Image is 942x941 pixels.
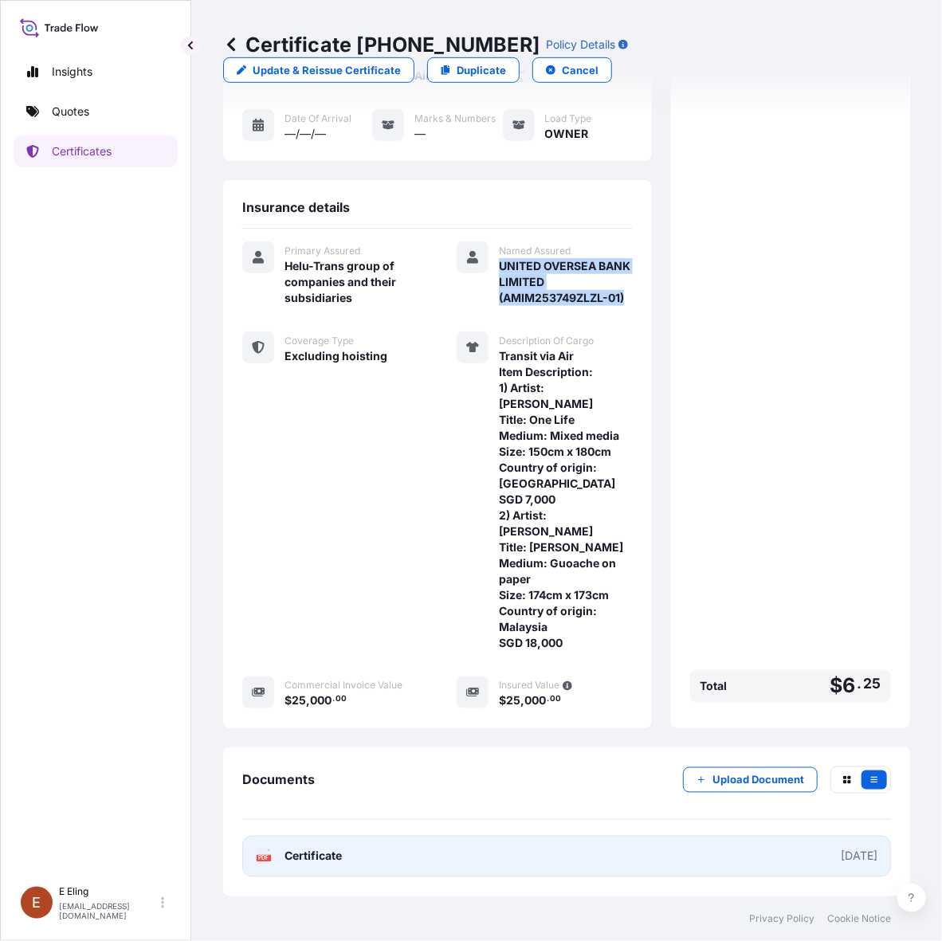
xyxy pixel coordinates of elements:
[547,697,549,703] span: .
[336,697,347,703] span: 00
[223,32,540,57] p: Certificate [PHONE_NUMBER]
[499,335,594,347] span: Description Of Cargo
[285,680,402,692] span: Commercial Invoice Value
[562,62,599,78] p: Cancel
[683,767,818,793] button: Upload Document
[259,856,269,861] text: PDF
[414,126,426,142] span: —
[14,56,178,88] a: Insights
[499,680,559,692] span: Insured Value
[52,64,92,80] p: Insights
[332,697,335,703] span: .
[285,335,354,347] span: Coverage Type
[285,849,342,865] span: Certificate
[457,62,506,78] p: Duplicate
[285,348,387,364] span: Excluding hoisting
[285,696,292,707] span: $
[52,143,112,159] p: Certificates
[285,245,360,257] span: Primary Assured
[546,37,615,53] p: Policy Details
[532,57,612,83] button: Cancel
[242,199,350,215] span: Insurance details
[506,696,520,707] span: 25
[253,62,401,78] p: Update & Reissue Certificate
[292,696,306,707] span: 25
[545,112,592,125] span: Load Type
[306,696,310,707] span: ,
[550,697,561,703] span: 00
[52,104,89,120] p: Quotes
[545,126,589,142] span: OWNER
[310,696,332,707] span: 000
[499,245,571,257] span: Named Assured
[14,96,178,127] a: Quotes
[59,901,158,920] p: [EMAIL_ADDRESS][DOMAIN_NAME]
[285,112,351,125] span: Date of Arrival
[700,679,727,695] span: Total
[499,696,506,707] span: $
[414,112,496,125] span: Marks & Numbers
[242,772,315,788] span: Documents
[749,912,814,925] a: Privacy Policy
[285,126,326,142] span: —/—/—
[712,772,804,788] p: Upload Document
[33,895,41,911] span: E
[14,135,178,167] a: Certificates
[843,676,856,696] span: 6
[427,57,520,83] a: Duplicate
[524,696,546,707] span: 000
[242,836,891,877] a: PDFCertificate[DATE]
[499,348,633,651] span: Transit via Air Item Description: 1) Artist: [PERSON_NAME] Title: One Life Medium: Mixed media Si...
[59,885,158,898] p: E Eling
[864,680,881,689] span: 25
[841,849,877,865] div: [DATE]
[285,258,418,306] span: Helu-Trans group of companies and their subsidiaries
[827,912,891,925] a: Cookie Notice
[499,258,633,306] span: UNITED OVERSEA BANK LIMITED (AMIM253749ZLZL-01)
[858,680,862,689] span: .
[223,57,414,83] a: Update & Reissue Certificate
[830,676,842,696] span: $
[520,696,524,707] span: ,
